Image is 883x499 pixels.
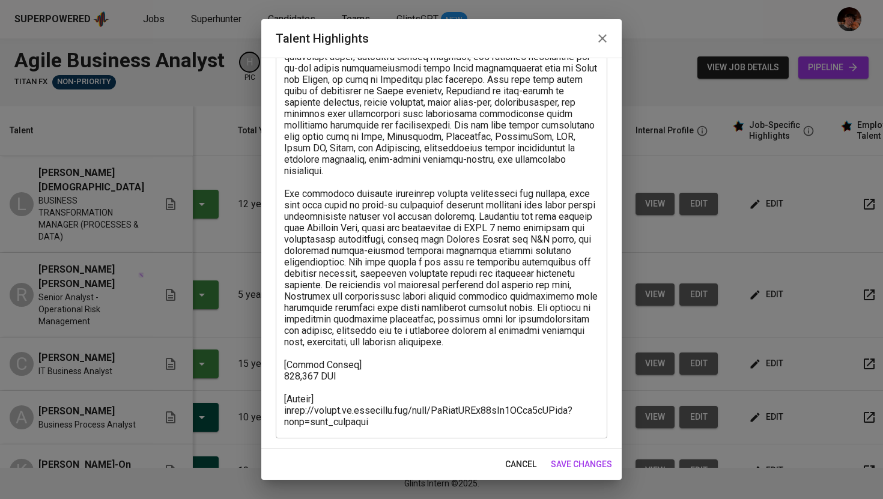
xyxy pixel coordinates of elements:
span: cancel [505,457,536,472]
span: save changes [551,457,612,472]
button: save changes [546,453,617,476]
h2: Talent Highlights [276,29,607,48]
button: cancel [500,453,541,476]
